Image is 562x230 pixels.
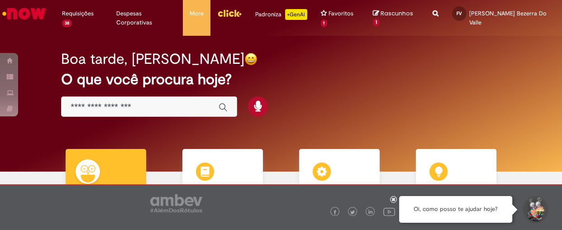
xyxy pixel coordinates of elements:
[399,196,512,223] div: Oi, como posso te ajudar hoje?
[321,19,328,27] span: 1
[457,10,462,16] span: FV
[329,9,353,18] span: Favoritos
[333,210,337,215] img: logo_footer_facebook.png
[521,196,548,223] button: Iniciar Conversa de Suporte
[150,194,202,212] img: logo_footer_ambev_rotulo_gray.png
[61,72,500,87] h2: O que você procura hoje?
[373,10,419,26] a: Rascunhos
[285,9,307,20] p: +GenAi
[255,9,307,20] div: Padroniza
[217,6,242,20] img: click_logo_yellow_360x200.png
[373,19,380,27] span: 1
[368,210,373,215] img: logo_footer_linkedin.png
[62,9,94,18] span: Requisições
[244,53,257,66] img: happy-face.png
[62,19,72,27] span: 38
[1,5,48,23] img: ServiceNow
[383,206,395,217] img: logo_footer_youtube.png
[61,51,244,67] h2: Boa tarde, [PERSON_NAME]
[190,9,204,18] span: More
[350,210,355,215] img: logo_footer_twitter.png
[116,9,176,27] span: Despesas Corporativas
[381,9,413,18] span: Rascunhos
[469,10,547,26] span: [PERSON_NAME] Bezerra Do Valle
